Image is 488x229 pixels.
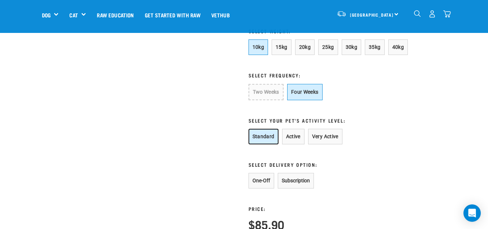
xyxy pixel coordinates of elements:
[392,44,404,50] span: 40kg
[249,72,411,78] h3: Select Frequency:
[249,84,284,100] button: Two Weeks
[388,39,408,55] button: 40kg
[276,44,288,50] span: 15kg
[414,10,421,17] img: home-icon-1@2x.png
[322,44,334,50] span: 25kg
[295,39,315,55] button: 20kg
[42,11,51,19] a: Dog
[206,0,235,29] a: Vethub
[272,39,291,55] button: 15kg
[139,0,206,29] a: Get started with Raw
[337,10,346,17] img: van-moving.png
[69,11,78,19] a: Cat
[299,44,311,50] span: 20kg
[346,44,358,50] span: 30kg
[463,204,481,222] div: Open Intercom Messenger
[252,44,264,50] span: 10kg
[91,0,139,29] a: Raw Education
[249,162,411,167] h3: Select Delivery Option:
[287,84,323,100] button: Four Weeks
[365,39,385,55] button: 35kg
[249,39,268,55] button: 10kg
[428,10,436,18] img: user.png
[342,39,362,55] button: 30kg
[282,129,305,144] button: Active
[249,129,278,144] button: Standard
[318,39,338,55] button: 25kg
[249,118,411,123] h3: Select Your Pet's Activity Level:
[308,129,342,144] button: Very Active
[350,13,394,16] span: [GEOGRAPHIC_DATA]
[443,10,451,18] img: home-icon@2x.png
[369,44,381,50] span: 35kg
[249,206,284,211] h3: Price:
[278,173,314,188] button: Subscription
[249,173,274,188] button: One-Off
